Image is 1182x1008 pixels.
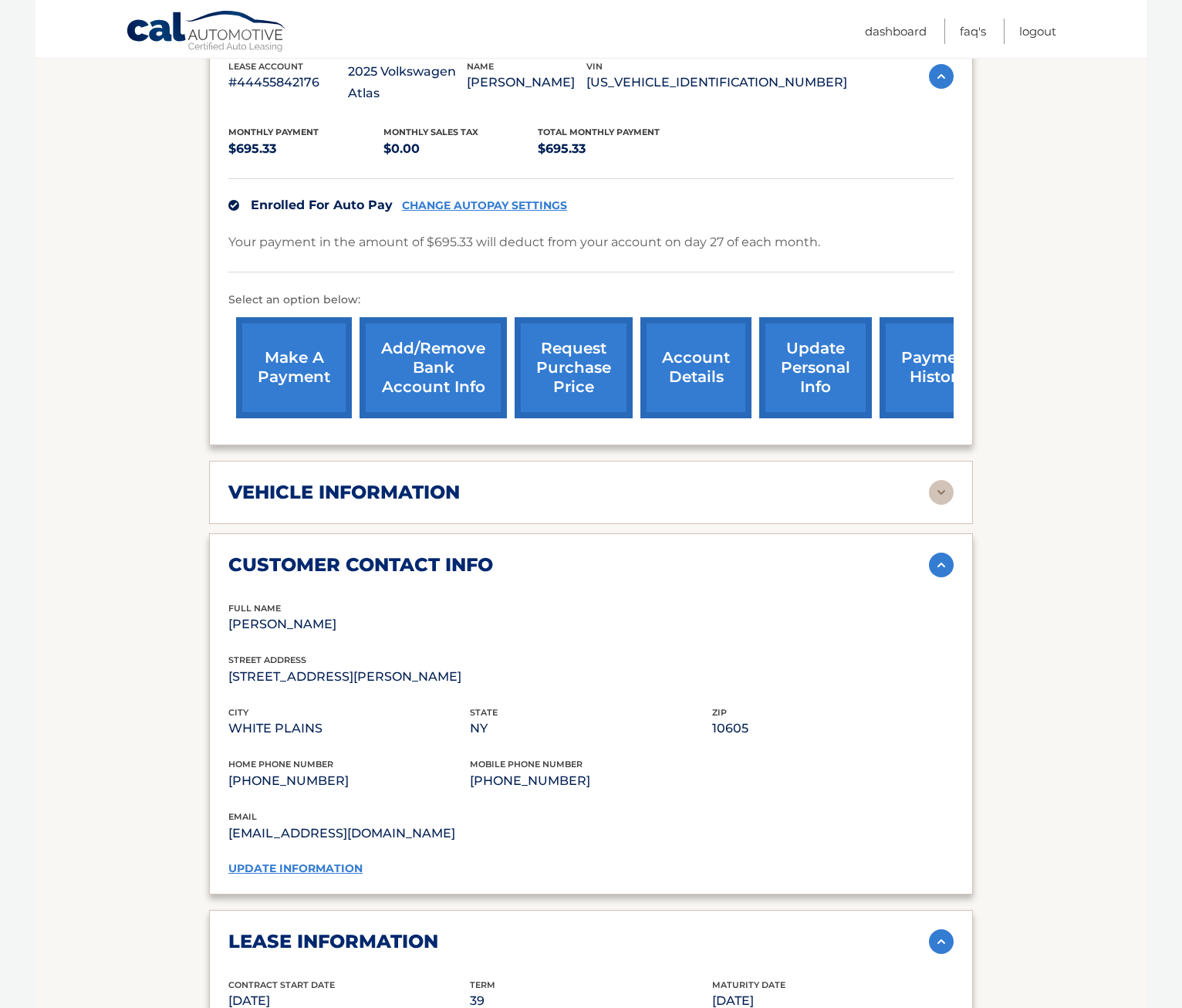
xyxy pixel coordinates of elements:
p: #44455842176 [228,72,348,93]
p: [US_VEHICLE_IDENTIFICATION_NUMBER] [586,72,847,93]
h2: vehicle information [228,481,460,504]
img: accordion-active.svg [929,64,954,89]
img: accordion-active.svg [929,553,954,577]
p: $695.33 [228,138,383,160]
a: request purchase price [515,317,633,418]
span: Term [470,979,495,990]
h2: lease information [228,930,438,953]
a: CHANGE AUTOPAY SETTINGS [402,199,567,212]
a: make a payment [236,317,352,418]
p: [STREET_ADDRESS][PERSON_NAME] [228,666,470,688]
p: [PHONE_NUMBER] [470,770,711,792]
p: 10605 [712,718,954,739]
p: [EMAIL_ADDRESS][DOMAIN_NAME] [228,823,591,844]
span: email [228,811,257,822]
a: payment history [880,317,995,418]
span: Total Monthly Payment [538,127,660,137]
span: city [228,707,248,718]
p: $695.33 [538,138,693,160]
p: NY [470,718,711,739]
span: Monthly Payment [228,127,319,137]
a: FAQ's [960,19,986,44]
span: Contract Start Date [228,979,335,990]
span: vin [586,61,603,72]
span: state [470,707,498,718]
p: WHITE PLAINS [228,718,470,739]
a: update information [228,861,363,875]
span: Enrolled For Auto Pay [251,198,393,212]
span: Maturity Date [712,979,785,990]
img: check.svg [228,200,239,211]
p: [PHONE_NUMBER] [228,770,470,792]
p: [PERSON_NAME] [467,72,586,93]
img: accordion-active.svg [929,929,954,954]
span: mobile phone number [470,759,583,770]
span: full name [228,603,281,614]
p: 2025 Volkswagen Atlas [348,61,468,104]
span: zip [712,707,727,718]
a: Add/Remove bank account info [360,317,507,418]
a: Dashboard [865,19,927,44]
a: Logout [1019,19,1056,44]
a: update personal info [759,317,872,418]
img: accordion-rest.svg [929,480,954,505]
span: lease account [228,61,303,72]
p: Select an option below: [228,291,954,310]
span: street address [228,655,306,665]
p: [PERSON_NAME] [228,614,470,635]
p: Your payment in the amount of $695.33 will deduct from your account on day 27 of each month. [228,232,820,253]
span: home phone number [228,759,333,770]
a: Cal Automotive [126,10,288,55]
p: $0.00 [383,138,539,160]
span: Monthly sales Tax [383,127,478,137]
span: name [467,61,494,72]
a: account details [640,317,751,418]
h2: customer contact info [228,553,493,577]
